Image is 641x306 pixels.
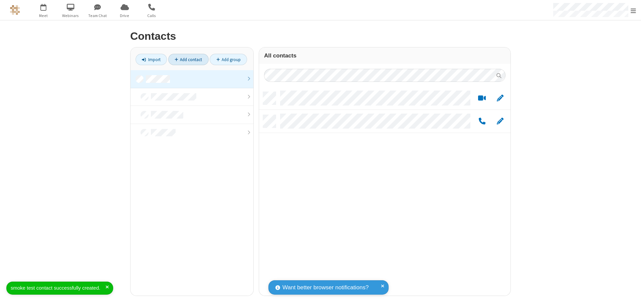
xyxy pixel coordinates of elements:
span: Calls [139,13,164,19]
span: Webinars [58,13,83,19]
div: grid [259,87,510,296]
h3: All contacts [264,52,505,59]
span: Drive [112,13,137,19]
button: Start a video meeting [475,94,488,103]
button: Edit [493,94,506,103]
a: Add group [210,54,247,65]
h2: Contacts [130,30,511,42]
button: Call by phone [475,117,488,126]
span: Team Chat [85,13,110,19]
div: smoke test contact successfully created. [11,284,105,292]
a: Import [136,54,167,65]
img: QA Selenium DO NOT DELETE OR CHANGE [10,5,20,15]
span: Want better browser notifications? [282,283,369,292]
a: Add contact [168,54,209,65]
button: Edit [493,117,506,126]
span: Meet [31,13,56,19]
